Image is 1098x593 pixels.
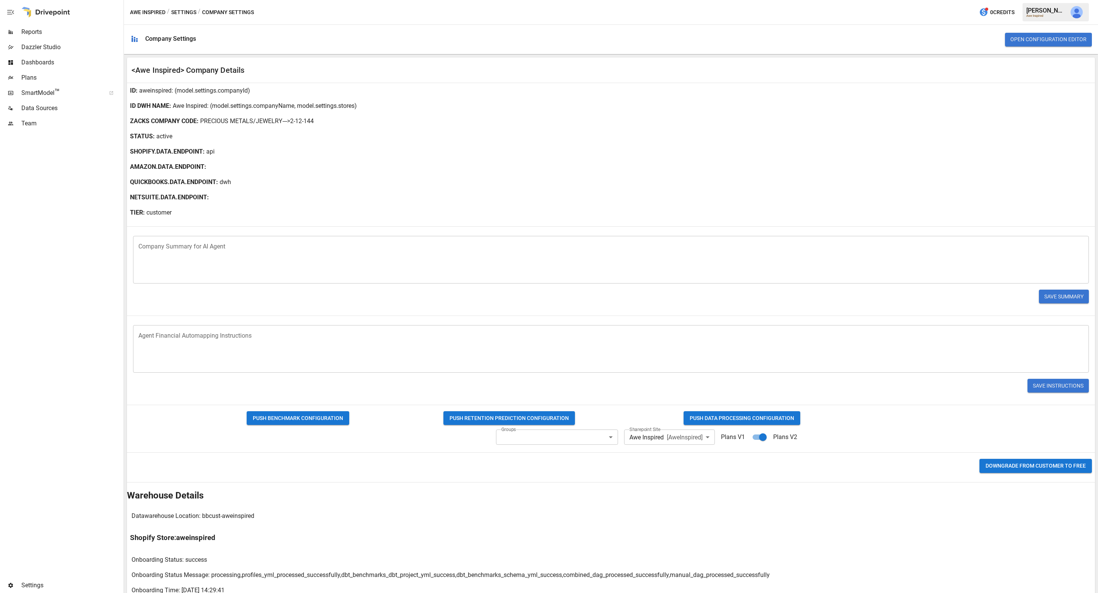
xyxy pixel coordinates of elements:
[167,8,170,17] div: /
[132,66,611,75] div: <Awe Inspired> Company Details
[21,43,122,52] span: Dazzler Studio
[21,27,122,37] span: Reports
[1066,2,1087,23] button: Jack Barned
[21,58,122,67] span: Dashboards
[130,178,218,187] b: QUICKBOOKS.DATA.ENDPOINT :
[156,132,172,141] p: active
[21,119,122,128] span: Team
[130,8,165,17] button: Awe Inspired
[207,101,357,111] p: : (model.settings.companyName, model.settings.stores)
[130,534,215,542] h3: Shopify Store: aweinspired
[629,433,664,442] span: Awe Inspired
[146,208,172,217] p: customer
[132,555,207,564] p: Onboarding Status: success
[283,117,314,126] p: --->2-12-144
[21,73,122,82] span: Plans
[1026,14,1066,18] div: Awe Inspired
[172,86,250,95] p: : (model.settings.companyId)
[667,433,703,442] span: [ AweInspired ]
[139,86,172,95] p: aweinspired
[21,88,101,98] span: SmartModel
[130,117,199,126] b: ZACKS COMPANY CODE :
[1005,33,1092,46] button: Open Configuration Editor
[132,511,254,521] p: Datawarehouse Location: bbcust-aweinspired
[220,178,231,187] p: dwh
[55,87,60,97] span: ™
[130,193,209,202] b: NETSUITE.DATA.ENDPOINT :
[1026,7,1066,14] div: [PERSON_NAME]
[173,101,207,111] p: Awe Inspired
[721,433,745,442] p: Plans V1
[127,490,1095,501] h2: Warehouse Details
[200,117,283,126] p: PRECIOUS METALS/JEWELRY
[130,132,155,141] b: STATUS :
[130,101,171,111] b: ID DWH NAME :
[629,426,660,433] label: Sharepoint Site
[990,8,1015,17] span: 0 Credits
[1027,379,1089,393] button: Save Instructions
[979,459,1092,473] button: Downgrade from CUSTOMER to FREE
[501,426,516,433] label: Groups
[130,147,205,156] b: SHOPIFY.DATA.ENDPOINT :
[1039,290,1089,303] button: Save Summary
[21,581,122,590] span: Settings
[443,411,575,425] button: PUSH RETENTION PREDICTION CONFIGURATION
[21,104,122,113] span: Data Sources
[130,86,138,95] b: ID :
[171,8,196,17] button: Settings
[773,433,797,442] p: Plans V2
[145,35,196,42] div: Company Settings
[976,5,1018,19] button: 0Credits
[247,411,349,425] button: PUSH BENCHMARK CONFIGURATION
[206,147,215,156] p: api
[684,411,800,425] button: PUSH DATA PROCESSING CONFIGURATION
[1071,6,1083,18] img: Jack Barned
[130,162,206,171] b: AMAZON.DATA.ENDPOINT :
[130,208,145,217] b: TIER:
[198,8,201,17] div: /
[132,571,770,580] p: Onboarding Status Message: processing,profiles_yml_processed_successfully,dbt_benchmarks_dbt_proj...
